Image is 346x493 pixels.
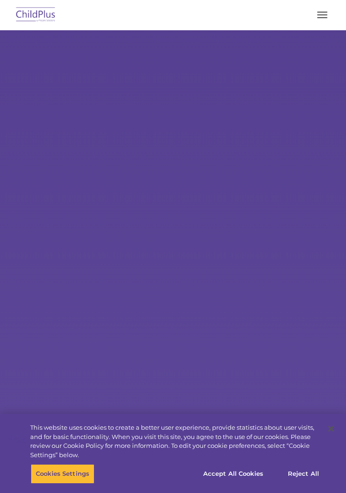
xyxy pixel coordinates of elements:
[31,464,94,484] button: Cookies Settings
[14,4,58,26] img: ChildPlus by Procare Solutions
[321,419,341,439] button: Close
[30,423,321,459] div: This website uses cookies to create a better user experience, provide statistics about user visit...
[198,464,268,484] button: Accept All Cookies
[274,464,333,484] button: Reject All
